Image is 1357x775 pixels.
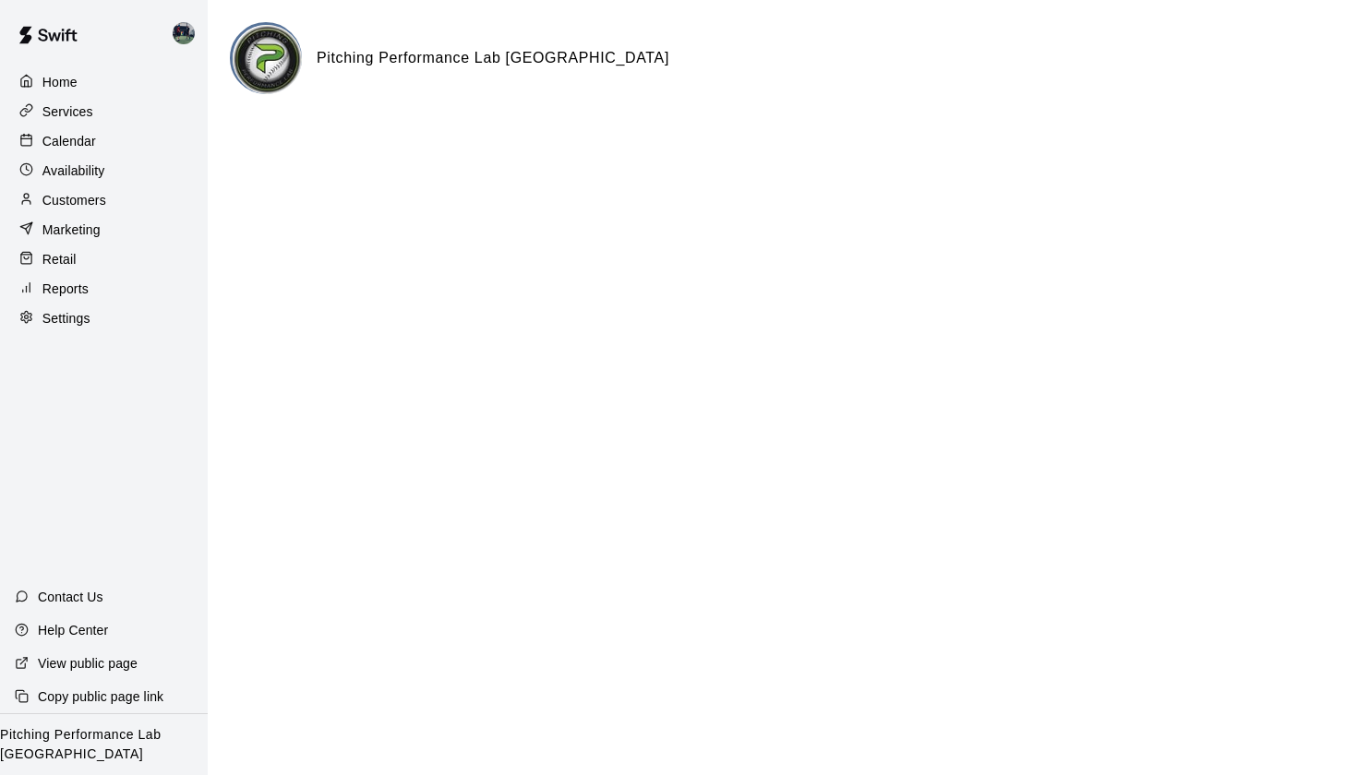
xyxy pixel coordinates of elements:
[38,621,108,639] p: Help Center
[38,588,103,606] p: Contact Us
[15,68,193,96] a: Home
[38,654,138,673] p: View public page
[15,157,193,185] a: Availability
[173,22,195,44] img: Kevin Greene
[15,98,193,125] a: Services
[42,191,106,209] p: Customers
[42,102,93,121] p: Services
[15,216,193,244] a: Marketing
[169,15,208,52] div: Kevin Greene
[42,73,78,91] p: Home
[15,304,193,332] a: Settings
[15,127,193,155] a: Calendar
[15,245,193,273] a: Retail
[15,275,193,303] a: Reports
[42,132,96,150] p: Calendar
[42,280,89,298] p: Reports
[15,186,193,214] a: Customers
[233,25,302,94] img: Pitching Performance Lab Louisville logo
[42,161,105,180] p: Availability
[42,221,101,239] p: Marketing
[317,46,669,70] h6: Pitching Performance Lab [GEOGRAPHIC_DATA]
[38,687,163,706] p: Copy public page link
[42,309,90,328] p: Settings
[42,250,77,268] p: Retail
